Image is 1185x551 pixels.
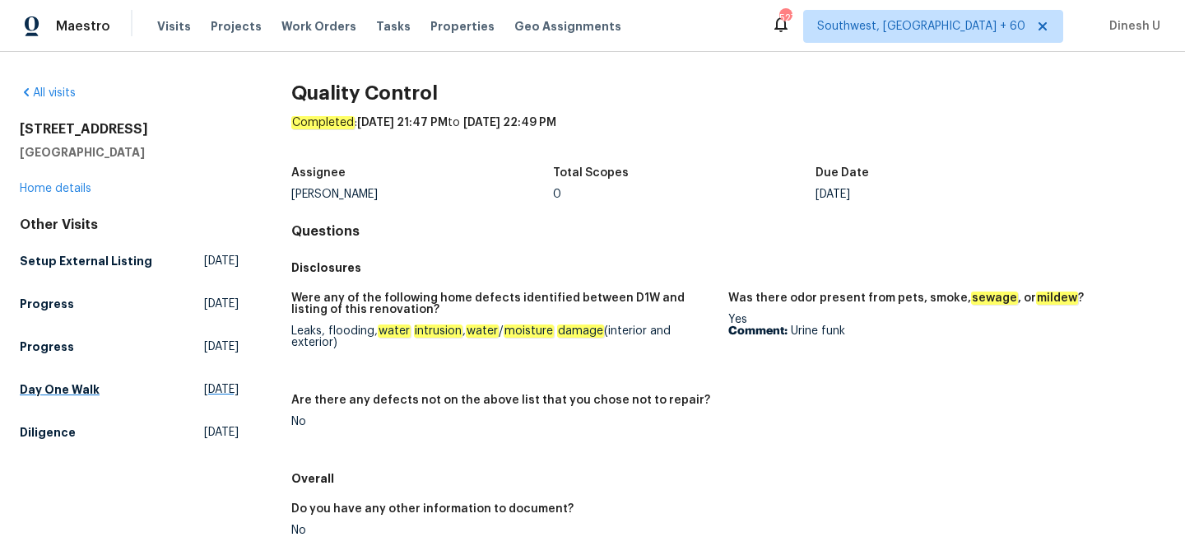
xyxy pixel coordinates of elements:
div: 527 [779,10,791,26]
a: Progress[DATE] [20,289,239,319]
a: Home details [20,183,91,194]
b: Comment: [728,325,788,337]
em: moisture [504,325,554,338]
span: [DATE] [204,381,239,398]
span: [DATE] 21:47 PM [357,117,448,128]
span: [DATE] [204,296,239,312]
em: water [466,325,499,338]
div: Yes [728,314,1152,337]
span: Properties [430,18,495,35]
span: [DATE] [204,424,239,441]
em: mildew [1036,292,1078,305]
h5: Disclosures [291,259,1165,276]
span: Geo Assignments [514,18,621,35]
h5: [GEOGRAPHIC_DATA] [20,144,239,161]
div: No [291,416,715,427]
h5: Do you have any other information to document? [291,503,574,515]
h5: Were any of the following home defects identified between D1W and listing of this renovation? [291,292,715,315]
h4: Questions [291,223,1165,240]
h5: Due Date [816,167,869,179]
span: Work Orders [281,18,356,35]
h5: Day One Walk [20,381,100,398]
h5: Setup External Listing [20,253,152,269]
h5: Diligence [20,424,76,441]
h5: Assignee [291,167,346,179]
a: All visits [20,87,76,99]
span: Southwest, [GEOGRAPHIC_DATA] + 60 [817,18,1025,35]
h5: Are there any defects not on the above list that you chose not to repair? [291,395,710,406]
span: Projects [211,18,262,35]
h2: [STREET_ADDRESS] [20,121,239,138]
span: Maestro [56,18,110,35]
h5: Progress [20,339,74,355]
h5: Overall [291,470,1165,487]
a: Day One Walk[DATE] [20,375,239,404]
div: Other Visits [20,217,239,233]
em: water [378,325,411,338]
div: : to [291,114,1165,157]
h5: Was there odor present from pets, smoke, , or ? [728,292,1084,304]
h2: Quality Control [291,85,1165,101]
span: [DATE] [204,339,239,355]
span: [DATE] [204,253,239,269]
a: Progress[DATE] [20,332,239,362]
span: [DATE] 22:49 PM [463,117,556,128]
div: 0 [553,189,816,200]
h5: Total Scopes [553,167,629,179]
em: Completed [291,116,355,129]
div: [PERSON_NAME] [291,189,554,200]
span: Dinesh U [1103,18,1160,35]
div: [DATE] [816,189,1078,200]
p: Urine funk [728,325,1152,337]
h5: Progress [20,296,74,312]
em: intrusion [414,325,462,338]
a: Diligence[DATE] [20,418,239,447]
em: sewage [971,292,1018,305]
em: damage [557,325,604,338]
a: Setup External Listing[DATE] [20,246,239,276]
div: No [291,525,715,536]
div: Leaks, flooding, , / (interior and exterior) [291,325,715,348]
span: Tasks [376,21,411,32]
span: Visits [157,18,191,35]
